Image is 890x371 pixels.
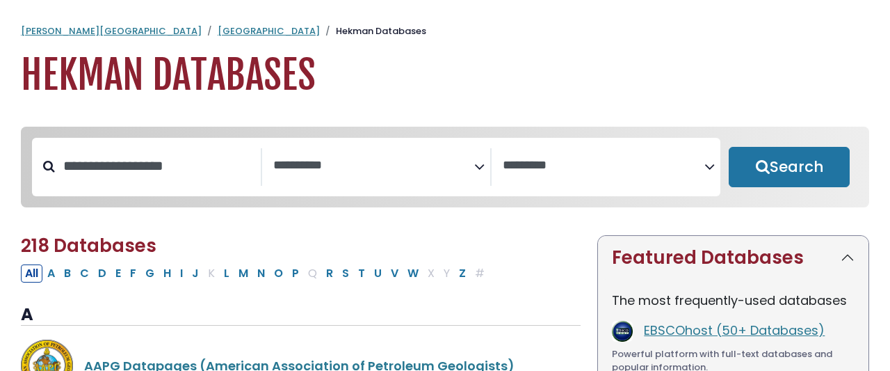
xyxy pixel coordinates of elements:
nav: breadcrumb [21,24,869,38]
button: Filter Results T [354,265,369,283]
button: Filter Results B [60,265,75,283]
input: Search database by title or keyword [55,155,261,177]
button: Filter Results P [288,265,303,283]
span: 218 Databases [21,233,156,258]
a: [GEOGRAPHIC_DATA] [218,24,320,38]
textarea: Search [273,159,475,173]
button: Filter Results F [126,265,140,283]
h1: Hekman Databases [21,52,869,99]
button: Filter Results J [188,265,203,283]
h3: A [21,305,581,326]
button: Filter Results Z [455,265,470,283]
button: Submit for Search Results [729,147,850,187]
button: Filter Results L [220,265,234,283]
div: Alpha-list to filter by first letter of database name [21,264,490,281]
textarea: Search [503,159,704,173]
button: Filter Results C [76,265,93,283]
a: EBSCOhost (50+ Databases) [644,322,825,339]
button: Filter Results V [387,265,403,283]
button: Filter Results M [234,265,252,283]
button: Filter Results O [270,265,287,283]
button: Filter Results I [176,265,187,283]
button: Filter Results U [370,265,386,283]
button: Filter Results N [253,265,269,283]
p: The most frequently-used databases [612,291,855,310]
a: [PERSON_NAME][GEOGRAPHIC_DATA] [21,24,202,38]
button: Filter Results S [338,265,353,283]
button: All [21,265,42,283]
button: Featured Databases [598,236,868,280]
li: Hekman Databases [320,24,426,38]
button: Filter Results A [43,265,59,283]
button: Filter Results R [322,265,337,283]
nav: Search filters [21,127,869,207]
button: Filter Results G [141,265,159,283]
button: Filter Results D [94,265,111,283]
button: Filter Results E [111,265,125,283]
button: Filter Results W [403,265,423,283]
button: Filter Results H [159,265,175,283]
